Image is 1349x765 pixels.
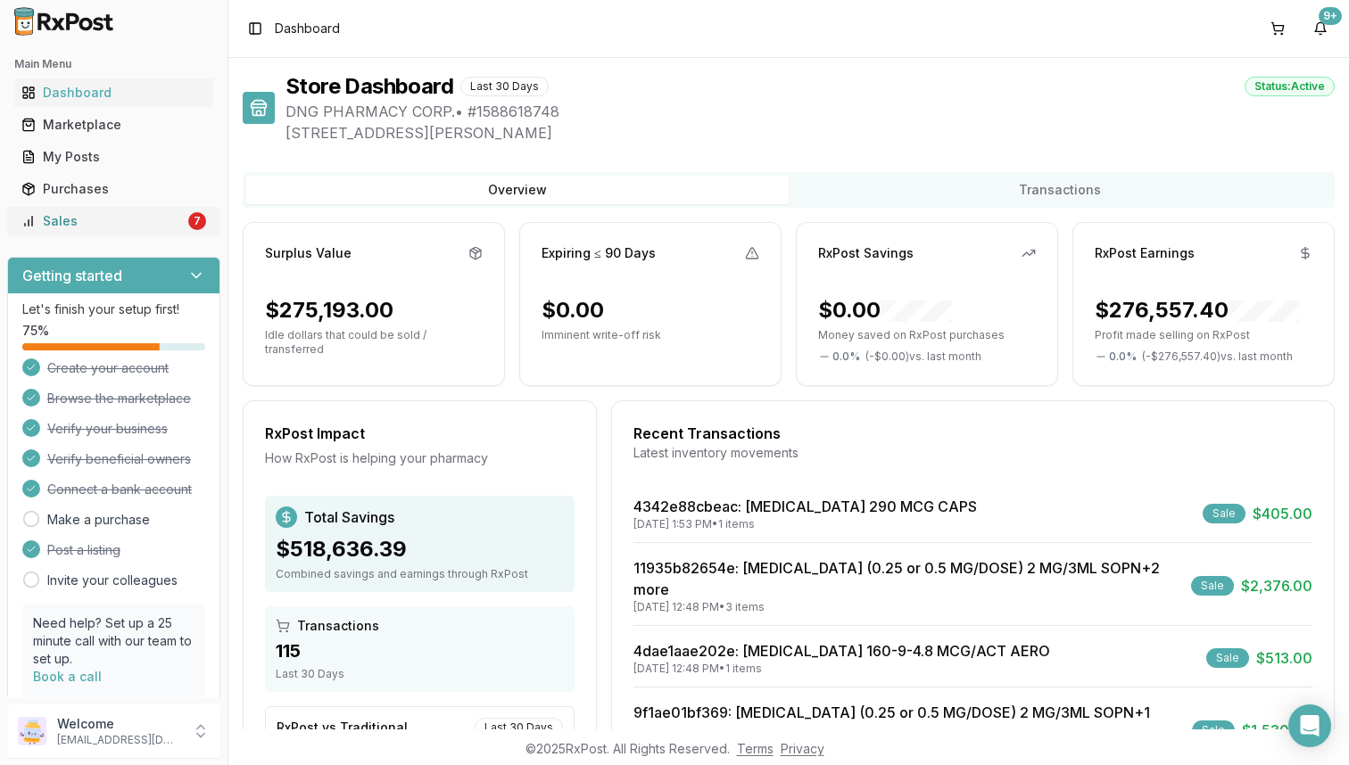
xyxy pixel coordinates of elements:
[246,176,789,204] button: Overview
[47,359,169,377] span: Create your account
[633,517,977,531] div: [DATE] 1:53 PM • 1 items
[276,567,564,581] div: Combined savings and earnings through RxPost
[7,78,220,107] button: Dashboard
[633,703,1150,743] a: 9f1ae01bf369: [MEDICAL_DATA] (0.25 or 0.5 MG/DOSE) 2 MG/3ML SOPN+1 more
[1191,576,1234,596] div: Sale
[14,173,213,205] a: Purchases
[633,423,1312,444] div: Recent Transactions
[47,511,150,529] a: Make a purchase
[818,328,1036,342] p: Money saved on RxPost purchases
[1319,7,1342,25] div: 9+
[1253,503,1312,524] span: $405.00
[265,449,575,467] div: How RxPost is helping your pharmacy
[286,72,453,101] h1: Store Dashboard
[14,77,213,109] a: Dashboard
[286,101,1335,122] span: DNG PHARMACY CORP. • # 1588618748
[832,350,860,364] span: 0.0 %
[633,444,1312,462] div: Latest inventory movements
[276,638,564,663] div: 115
[22,322,49,340] span: 75 %
[1288,704,1331,747] div: Open Intercom Messenger
[1245,77,1335,96] div: Status: Active
[14,141,213,173] a: My Posts
[1142,350,1293,364] span: ( - $276,557.40 ) vs. last month
[286,122,1335,144] span: [STREET_ADDRESS][PERSON_NAME]
[47,541,120,559] span: Post a listing
[460,77,549,96] div: Last 30 Days
[7,207,220,235] button: Sales7
[33,669,102,684] a: Book a call
[781,741,824,756] a: Privacy
[265,423,575,444] div: RxPost Impact
[297,617,379,635] span: Transactions
[737,741,774,756] a: Terms
[57,715,181,733] p: Welcome
[7,111,220,139] button: Marketplace
[1095,328,1312,342] p: Profit made selling on RxPost
[633,662,1050,676] div: [DATE] 12:48 PM • 1 items
[265,328,483,357] p: Idle dollars that could be sold / transferred
[18,717,46,745] img: User avatar
[275,20,340,37] nav: breadcrumb
[542,244,656,262] div: Expiring ≤ 90 Days
[22,265,122,286] h3: Getting started
[14,205,213,237] a: Sales7
[275,20,340,37] span: Dashboard
[33,614,194,668] p: Need help? Set up a 25 minute call with our team to set up.
[1095,296,1300,325] div: $276,557.40
[14,57,213,71] h2: Main Menu
[1256,647,1312,669] span: $513.00
[633,642,1050,660] a: 4dae1aae202e: [MEDICAL_DATA] 160-9-4.8 MCG/ACT AERO
[47,572,178,589] a: Invite your colleagues
[865,350,981,364] span: ( - $0.00 ) vs. last month
[1192,720,1235,740] div: Sale
[633,498,977,515] a: 4342e88cbeac: [MEDICAL_DATA] 290 MCG CAPS
[21,180,206,198] div: Purchases
[542,296,604,325] div: $0.00
[1109,350,1137,364] span: 0.0 %
[633,600,1184,614] div: [DATE] 12:48 PM • 3 items
[475,718,563,737] div: Last 30 Days
[1095,244,1195,262] div: RxPost Earnings
[818,296,952,325] div: $0.00
[818,244,914,262] div: RxPost Savings
[789,176,1331,204] button: Transactions
[7,143,220,171] button: My Posts
[542,328,759,342] p: Imminent write-off risk
[47,390,191,407] span: Browse the marketplace
[276,667,564,681] div: Last 30 Days
[21,148,206,166] div: My Posts
[633,559,1160,598] a: 11935b82654e: [MEDICAL_DATA] (0.25 or 0.5 MG/DOSE) 2 MG/3ML SOPN+2 more
[14,109,213,141] a: Marketplace
[1241,575,1312,596] span: $2,376.00
[7,175,220,203] button: Purchases
[265,244,352,262] div: Surplus Value
[277,719,408,736] div: RxPost vs Traditional
[22,300,205,318] p: Let's finish your setup first!
[1203,504,1246,523] div: Sale
[21,212,185,230] div: Sales
[304,506,394,528] span: Total Savings
[7,7,121,36] img: RxPost Logo
[47,420,168,438] span: Verify your business
[57,733,181,747] p: [EMAIL_ADDRESS][DOMAIN_NAME]
[1206,648,1249,668] div: Sale
[1242,720,1312,741] span: $1,530.00
[21,84,206,102] div: Dashboard
[21,116,206,134] div: Marketplace
[276,535,564,563] div: $518,636.39
[47,450,191,468] span: Verify beneficial owners
[265,296,393,325] div: $275,193.00
[47,481,192,498] span: Connect a bank account
[188,212,206,230] div: 7
[1306,14,1335,43] button: 9+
